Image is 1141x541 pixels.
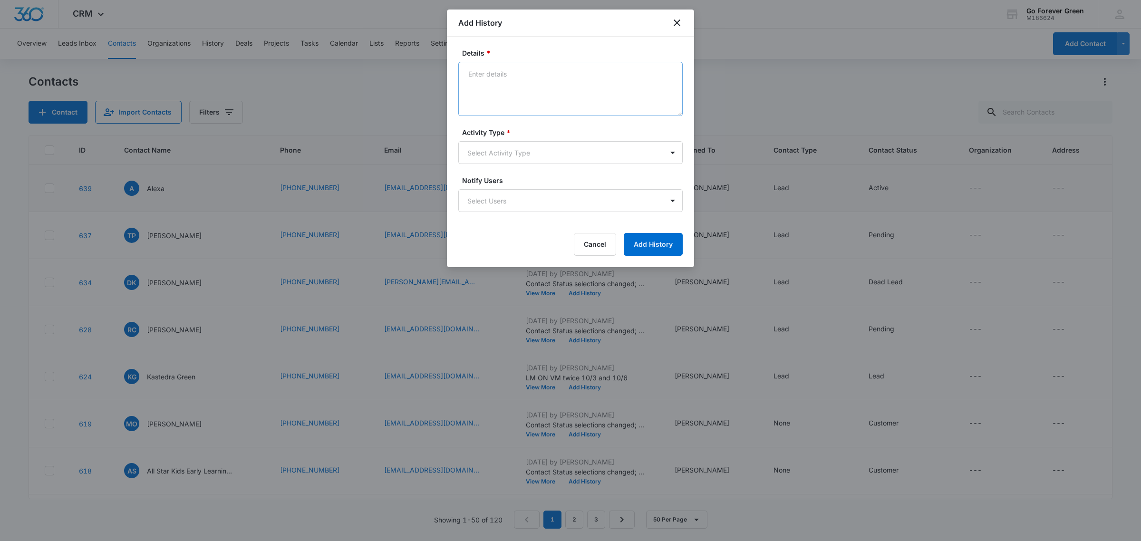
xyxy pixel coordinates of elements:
label: Details [462,48,687,58]
label: Activity Type [462,127,687,137]
button: close [671,17,683,29]
button: Cancel [574,233,616,256]
button: Add History [624,233,683,256]
h1: Add History [458,17,502,29]
label: Notify Users [462,175,687,185]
